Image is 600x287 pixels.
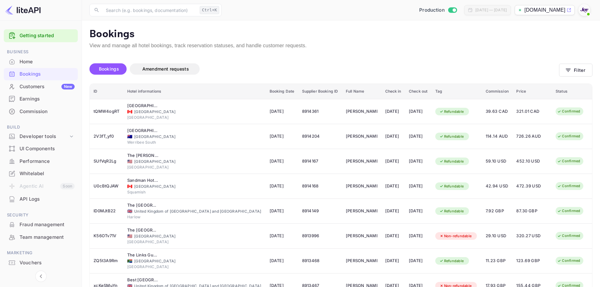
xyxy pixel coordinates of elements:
span: Build [4,124,78,131]
div: U0cBtQJAW [94,181,120,191]
span: [DATE] [270,158,294,165]
div: [DATE] [385,231,401,241]
p: [DOMAIN_NAME] [524,6,565,14]
span: 452.10 USD [516,158,548,165]
a: Fraud management [4,219,78,230]
div: The Starling Atlanta Midtown, Curio Collection by Hilton [127,152,159,159]
span: Amendment requests [142,66,189,72]
div: Confirmed [553,232,584,240]
th: Status [552,84,592,99]
span: [DATE] [270,133,294,140]
a: UI Components [4,143,78,154]
div: 8914167 [302,156,338,166]
div: The Harlow Hotel By AccorHotels [127,202,159,209]
th: Booking Date [266,84,298,99]
div: Refundable [435,133,468,141]
th: Price [512,84,552,99]
span: Bookings [99,66,119,72]
div: 8914149 [302,206,338,216]
div: The Westin Arlington [127,227,159,233]
div: Commission [4,106,78,118]
div: Earnings [20,95,75,103]
th: ID [90,84,123,99]
div: Confirmed [553,107,584,115]
div: Customers [20,83,75,90]
div: Sandman Hotel & Suites Squamish [127,177,159,184]
div: UI Components [20,145,75,152]
div: Werribee South [127,140,262,145]
div: Confirmed [553,157,584,165]
span: United Kingdom of Great Britain and Northern Ireland [127,209,132,213]
button: Filter [559,64,592,77]
th: Check out [405,84,431,99]
div: Ahmed A Egal [346,231,377,241]
div: Jeremy Friedman [346,181,377,191]
div: API Logs [20,196,75,203]
span: 472.39 USD [516,183,548,190]
div: Refundable [435,207,468,215]
div: Confirmed [553,132,584,140]
div: Home [4,56,78,68]
div: Refundable [435,182,468,190]
div: United Kingdom of [GEOGRAPHIC_DATA] and [GEOGRAPHIC_DATA] [127,209,262,214]
div: Earnings [4,93,78,105]
div: account-settings tabs [89,63,559,75]
div: [DATE] [385,181,401,191]
div: Charlie Horlick [346,256,377,266]
a: Getting started [20,32,75,39]
a: API Logs [4,193,78,205]
img: LiteAPI logo [5,5,41,15]
span: Canada [127,110,132,114]
div: Squamish [127,189,262,195]
div: SUfVqR2Lg [94,156,120,166]
p: Bookings [89,28,592,41]
span: 123.69 GBP [516,257,548,264]
div: [DATE] [409,181,428,191]
div: [GEOGRAPHIC_DATA] [127,239,262,245]
div: [GEOGRAPHIC_DATA] [127,134,262,140]
div: Vouchers [20,259,75,267]
th: Full Name [342,84,381,99]
div: Team management [20,234,75,241]
div: Vouchers [4,257,78,269]
div: 8914361 [302,106,338,117]
a: CustomersNew [4,81,78,92]
div: [DATE] [385,131,401,141]
span: [DATE] [270,183,294,190]
span: [DATE] [270,208,294,215]
div: [DATE] [385,206,401,216]
div: 8913996 [302,231,338,241]
img: With Joy [579,5,589,15]
div: [GEOGRAPHIC_DATA] [127,115,262,120]
div: 8914204 [302,131,338,141]
div: [DATE] [385,156,401,166]
div: Developer tools [4,131,78,142]
div: Best Western London Highbury [127,277,159,283]
div: Whitelabel [4,168,78,180]
div: [DATE] [385,256,401,266]
th: Supplier Booking ID [298,84,342,99]
div: [GEOGRAPHIC_DATA] [127,184,262,189]
a: Bookings [4,68,78,80]
span: Marketing [4,250,78,256]
span: 321.01 CAD [516,108,548,115]
div: [DATE] [409,156,428,166]
span: 320.27 USD [516,232,548,239]
div: Ctrl+K [200,6,219,14]
span: 87.30 GBP [516,208,548,215]
th: Hotel informations [123,84,266,99]
div: CustomersNew [4,81,78,93]
div: [DATE] [409,231,428,241]
div: K56OTv71V [94,231,120,241]
input: Search (e.g. bookings, documentation) [102,4,197,16]
div: tQMW4ogRT [94,106,120,117]
div: Refundable [435,158,468,165]
div: [DATE] [409,256,428,266]
span: [DATE] [270,257,294,264]
div: Commission [20,108,75,115]
div: 8913468 [302,256,338,266]
span: [DATE] [270,108,294,115]
div: Switch to Sandbox mode [417,7,459,14]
